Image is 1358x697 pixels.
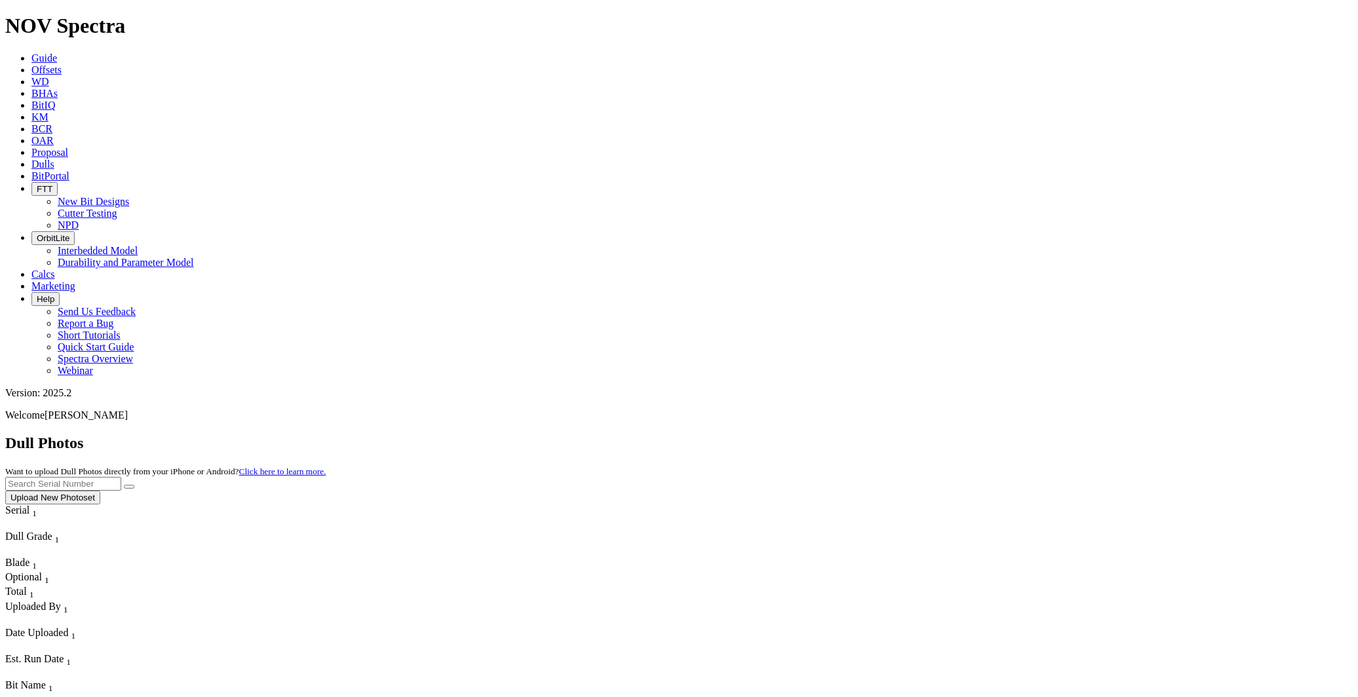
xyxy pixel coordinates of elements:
[5,14,1353,38] h1: NOV Spectra
[37,233,69,243] span: OrbitLite
[48,679,53,690] span: Sort None
[5,679,46,690] span: Bit Name
[31,135,54,146] a: OAR
[55,535,60,544] sub: 1
[31,100,55,111] a: BitIQ
[48,683,53,693] sub: 1
[29,586,34,597] span: Sort None
[32,561,37,571] sub: 1
[5,531,97,545] div: Dull Grade Sort None
[58,365,93,376] a: Webinar
[5,571,42,582] span: Optional
[55,531,60,542] span: Sort None
[5,504,61,531] div: Sort None
[45,409,128,421] span: [PERSON_NAME]
[5,586,51,600] div: Total Sort None
[66,653,71,664] span: Sort None
[31,76,49,87] a: WD
[31,52,57,64] a: Guide
[5,466,326,476] small: Want to upload Dull Photos directly from your iPhone or Android?
[5,409,1353,421] p: Welcome
[5,601,149,615] div: Uploaded By Sort None
[5,601,149,627] div: Sort None
[5,504,29,516] span: Serial
[5,557,51,571] div: Blade Sort None
[32,508,37,518] sub: 1
[5,627,68,638] span: Date Uploaded
[5,601,61,612] span: Uploaded By
[31,111,48,122] a: KM
[5,641,104,653] div: Column Menu
[5,653,64,664] span: Est. Run Date
[5,668,97,679] div: Column Menu
[71,627,75,638] span: Sort None
[58,245,138,256] a: Interbedded Model
[31,64,62,75] a: Offsets
[31,269,55,280] a: Calcs
[5,434,1353,452] h2: Dull Photos
[58,196,129,207] a: New Bit Designs
[29,590,34,600] sub: 1
[58,330,121,341] a: Short Tutorials
[5,679,149,694] div: Bit Name Sort None
[5,531,52,542] span: Dull Grade
[58,219,79,231] a: NPD
[32,504,37,516] span: Sort None
[5,557,29,568] span: Blade
[5,491,100,504] button: Upload New Photoset
[5,387,1353,399] div: Version: 2025.2
[5,653,97,679] div: Sort None
[58,306,136,317] a: Send Us Feedback
[58,208,117,219] a: Cutter Testing
[5,519,61,531] div: Column Menu
[239,466,326,476] a: Click here to learn more.
[37,184,52,194] span: FTT
[58,341,134,352] a: Quick Start Guide
[31,88,58,99] a: BHAs
[5,477,121,491] input: Search Serial Number
[58,353,133,364] a: Spectra Overview
[31,231,75,245] button: OrbitLite
[5,627,104,653] div: Sort None
[58,318,113,329] a: Report a Bug
[5,653,97,668] div: Est. Run Date Sort None
[5,504,61,519] div: Serial Sort None
[5,545,97,557] div: Column Menu
[64,605,68,614] sub: 1
[66,657,71,667] sub: 1
[58,257,194,268] a: Durability and Parameter Model
[37,294,54,304] span: Help
[5,615,149,627] div: Column Menu
[31,159,54,170] a: Dulls
[31,280,75,292] a: Marketing
[5,557,51,571] div: Sort None
[5,586,51,600] div: Sort None
[5,531,97,557] div: Sort None
[71,631,75,641] sub: 1
[31,170,69,181] a: BitPortal
[31,182,58,196] button: FTT
[31,292,60,306] button: Help
[45,575,49,585] sub: 1
[5,571,51,586] div: Sort None
[64,601,68,612] span: Sort None
[32,557,37,568] span: Sort None
[45,571,49,582] span: Sort None
[31,123,52,134] a: BCR
[31,147,68,158] span: Proposal
[5,571,51,586] div: Optional Sort None
[5,586,27,597] span: Total
[5,627,104,641] div: Date Uploaded Sort None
